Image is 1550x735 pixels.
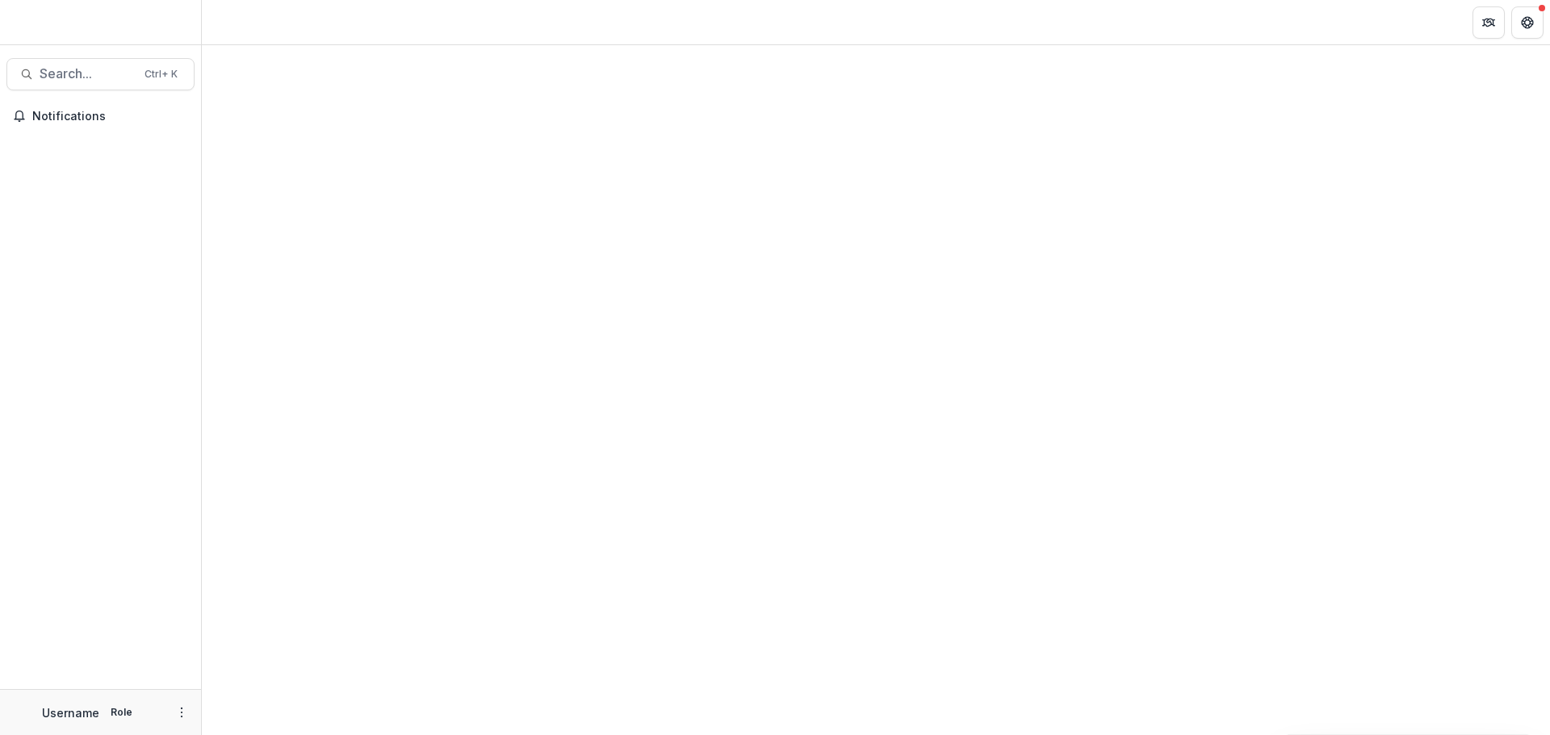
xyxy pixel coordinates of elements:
button: Get Help [1511,6,1544,39]
button: Partners [1472,6,1505,39]
button: Notifications [6,103,195,129]
p: Username [42,704,99,721]
span: Notifications [32,110,188,123]
div: Ctrl + K [141,65,181,83]
p: Role [106,705,137,720]
button: Search... [6,58,195,90]
span: Search... [40,66,135,81]
button: More [172,703,191,722]
nav: breadcrumb [208,10,277,34]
